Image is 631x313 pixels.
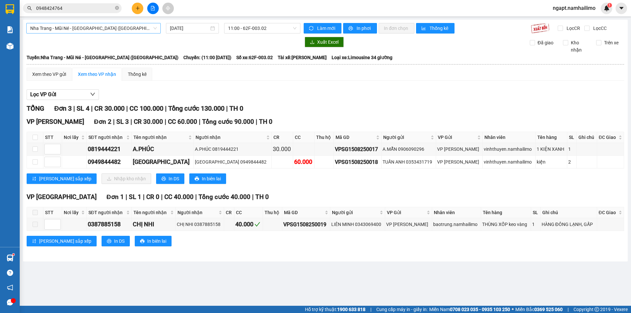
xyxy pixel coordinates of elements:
button: bar-chartThống kê [416,23,455,34]
div: A.PHÚC 0819444221 [195,145,270,153]
button: printerIn biên lai [189,173,226,184]
span: Nơi lấy [64,134,80,141]
div: VPSG1508250018 [335,158,380,166]
span: | [370,306,371,313]
button: file-add [147,3,159,14]
div: 30.000 [62,42,130,52]
span: SL 4 [77,104,89,112]
span: | [165,104,167,112]
div: CHỊ NHI 0387885158 [177,221,223,228]
span: Lọc VP Gửi [30,90,56,99]
span: 1 [608,3,611,8]
div: 2 [568,158,575,166]
td: A.PHÚC [132,143,194,156]
div: VP [PERSON_NAME] [6,6,58,21]
span: ⚪️ [512,308,514,311]
div: Xem theo VP gửi [32,71,66,78]
td: VP Phạm Ngũ Lão [385,218,432,231]
strong: 1900 633 818 [337,307,365,312]
span: | [143,193,145,201]
div: vinhthuyen.namhailimo [484,145,534,153]
div: VP [PERSON_NAME] [437,145,481,153]
sup: 1 [12,254,14,256]
td: 0387885158 [87,218,132,231]
span: question-circle [7,270,13,276]
span: CR 0 [146,193,159,201]
img: 9k= [531,23,549,34]
span: CC 40.000 [164,193,194,201]
th: Ghi chú [577,132,597,143]
th: Thu hộ [263,207,282,218]
span: In biên lai [147,237,166,245]
span: Lọc CR [564,25,581,32]
span: | [126,193,127,201]
span: | [568,306,569,313]
span: | [91,104,93,112]
span: Tên người nhận [133,209,169,216]
span: | [126,104,128,112]
div: 60.000 [294,157,313,167]
div: 0387885158 [88,220,130,229]
button: aim [162,3,174,14]
span: Miền Nam [429,306,510,313]
button: downloadXuất Excel [305,37,344,47]
td: VPSG1508250017 [334,143,382,156]
th: CR [224,207,234,218]
span: printer [140,239,145,244]
strong: 0708 023 035 - 0935 103 250 [450,307,510,312]
span: bar-chart [421,26,427,31]
span: Nơi lấy [64,209,80,216]
span: close-circle [115,6,119,10]
div: CHỊ NHI [133,220,175,229]
button: downloadNhập kho nhận [102,173,151,184]
span: Xuất Excel [317,38,339,46]
div: Xem theo VP nhận [78,71,116,78]
span: Loại xe: Limousine 34 giường [332,54,392,61]
span: Đơn 3 [54,104,72,112]
span: Tên người nhận [133,134,187,141]
span: 11:00 - 62F-003.02 [228,23,296,33]
span: plus [135,6,140,11]
span: In phơi [357,25,372,32]
button: sort-ascending[PERSON_NAME] sắp xếp [27,173,97,184]
th: CC [234,207,263,218]
div: Thống kê [128,71,147,78]
div: 0949844482 [88,157,130,167]
button: sort-ascending[PERSON_NAME] sắp xếp [27,236,97,246]
span: | [130,118,132,125]
span: | [195,193,197,201]
span: SĐT người nhận [88,209,125,216]
span: | [252,193,254,201]
span: Mã GD [336,134,375,141]
span: | [161,193,163,201]
span: Số xe: 62F-003.02 [236,54,273,61]
span: printer [161,176,166,182]
span: printer [107,239,111,244]
div: A.MẪN 0906090296 [383,145,435,153]
span: check [254,221,260,227]
span: Trên xe [601,39,621,46]
div: VP [GEOGRAPHIC_DATA] [63,6,129,21]
input: Tìm tên, số ĐT hoặc mã đơn [36,5,114,12]
th: Ghi chú [541,207,597,218]
img: warehouse-icon [7,255,13,261]
span: Mã GD [284,209,323,216]
th: CC [293,132,315,143]
span: Làm mới [317,25,336,32]
span: down [90,92,95,97]
div: 30.000 [273,145,292,154]
span: Tổng cước 40.000 [199,193,250,201]
button: printerIn biên lai [135,236,172,246]
div: 0819444221 [88,145,130,154]
span: | [73,104,75,112]
span: Cung cấp máy in - giấy in: [376,306,428,313]
th: Thu hộ [315,132,334,143]
td: 0819444221 [87,143,132,156]
span: VP Gửi [387,209,425,216]
div: THÙNG XỐP keo vàng [482,221,530,228]
div: 0364326227 [6,29,58,38]
td: THÁI HÒA [132,156,194,168]
span: ngapt.namhailimo [548,4,601,12]
span: TH 0 [259,118,272,125]
span: Kho nhận [568,39,591,54]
